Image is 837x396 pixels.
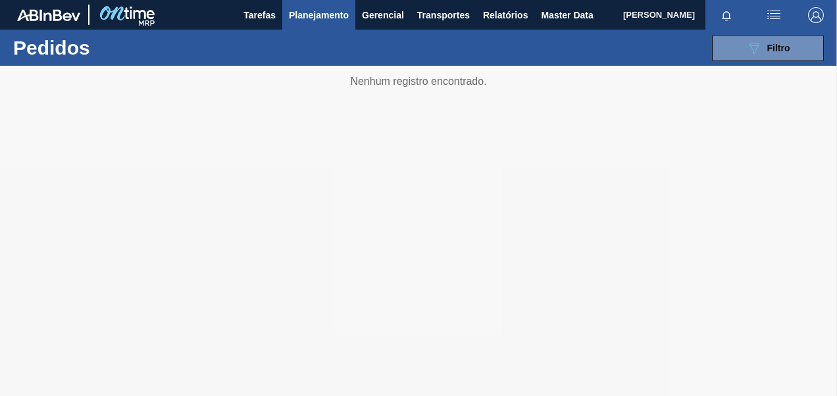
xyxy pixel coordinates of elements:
[767,43,790,53] span: Filtro
[808,7,824,23] img: Logout
[17,9,80,21] img: TNhmsLtSVTkK8tSr43FrP2fwEKptu5GPRR3wAAAABJRU5ErkJggg==
[362,7,404,23] span: Gerencial
[243,7,276,23] span: Tarefas
[766,7,782,23] img: userActions
[705,6,748,24] button: Notificações
[483,7,528,23] span: Relatórios
[13,40,195,55] h1: Pedidos
[417,7,470,23] span: Transportes
[541,7,593,23] span: Master Data
[712,35,824,61] button: Filtro
[289,7,349,23] span: Planejamento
